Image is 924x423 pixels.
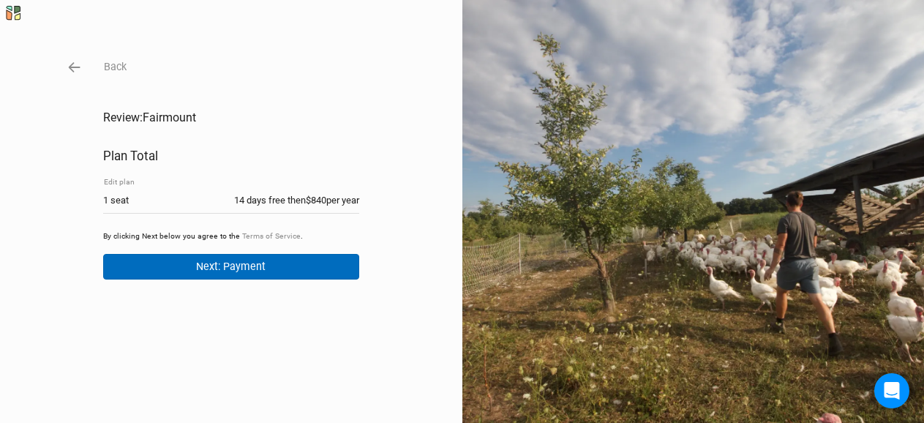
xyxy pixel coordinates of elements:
[103,59,127,75] button: Back
[242,231,301,241] a: Terms of Service
[234,194,359,207] div: 14 days free then $840 per year
[874,373,909,408] div: Open Intercom Messenger
[103,176,135,189] button: Edit plan
[103,254,359,280] button: Next: Payment
[103,111,359,124] h1: Review: Fairmount
[103,194,129,207] div: 1 seat
[103,149,359,163] h2: Plan Total
[103,231,359,242] p: By clicking Next below you agree to the .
